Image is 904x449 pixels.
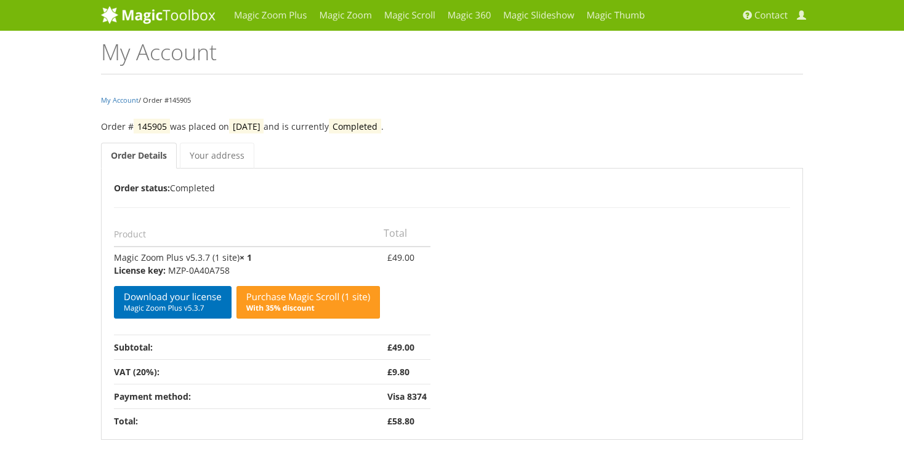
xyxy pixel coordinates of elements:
p: Completed [114,181,790,195]
p: MZP-0A40A758 [114,264,380,277]
span: £ [387,252,392,263]
strong: License key: [114,264,166,277]
span: Contact [754,9,788,22]
a: Download your licenseMagic Zoom Plus v5.3.7 [114,286,232,319]
mark: Completed [329,119,381,134]
bdi: 49.00 [387,341,414,353]
bdi: 58.80 [387,415,414,427]
th: VAT (20%): [114,359,384,384]
a: Your address [180,143,254,169]
th: Subtotal: [114,335,384,359]
span: £ [387,366,392,378]
span: £ [387,415,392,427]
bdi: 49.00 [387,252,414,263]
a: Purchase Magic Scroll (1 site)With 35% discount [236,286,380,319]
h1: My Account [101,40,803,74]
a: My Account [101,95,139,105]
nav: / Order #145905 [101,93,803,107]
img: MagicToolbox.com - Image tools for your website [101,6,216,24]
td: Visa 8374 [384,384,430,408]
td: Magic Zoom Plus v5.3.7 (1 site) [114,247,384,335]
th: Total: [114,408,384,433]
th: Product [114,220,384,247]
strong: × 1 [240,252,252,263]
b: Order status: [114,182,170,194]
mark: 145905 [134,119,170,134]
span: £ [387,341,392,353]
p: Order # was placed on and is currently . [101,119,803,133]
span: Magic Zoom Plus v5.3.7 [124,303,222,313]
b: With 35% discount [246,303,315,313]
th: Total [384,220,430,247]
a: Order Details [101,143,177,169]
mark: [DATE] [229,119,264,134]
th: Payment method: [114,384,384,408]
bdi: 9.80 [387,366,410,378]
